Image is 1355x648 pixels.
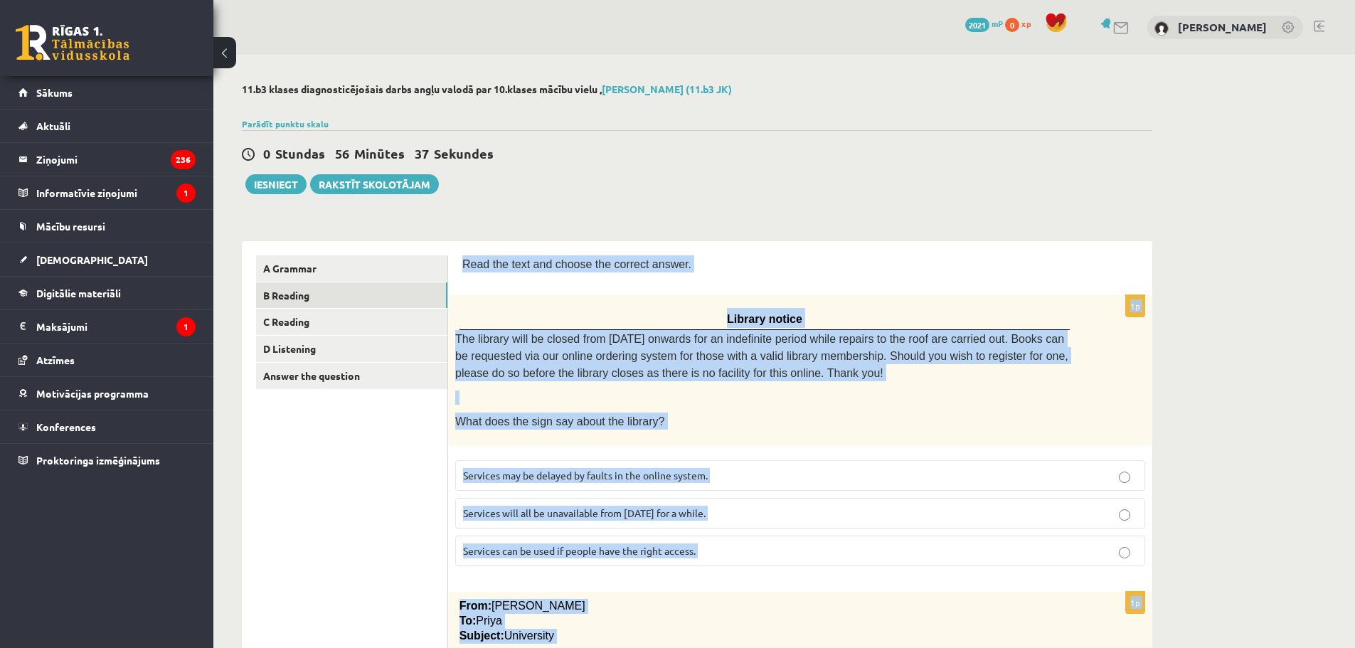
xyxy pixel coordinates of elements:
[415,145,429,161] span: 37
[504,630,554,642] span: University
[1005,18,1038,29] a: 0 xp
[176,184,196,203] i: 1
[463,469,708,482] span: Services may be delayed by faults in the online system.
[965,18,1003,29] a: 2021 mP
[459,630,504,642] span: Subject:
[242,83,1152,95] h2: 11.b3 klases diagnosticējošais darbs angļu valodā par 10.klases mācību vielu ,
[1125,591,1145,614] p: 1p
[476,615,501,627] span: Priya
[992,18,1003,29] span: mP
[18,110,196,142] a: Aktuāli
[965,18,989,32] span: 2021
[256,309,447,335] a: C Reading
[263,145,270,161] span: 0
[275,145,325,161] span: Stundas
[36,176,196,209] legend: Informatīvie ziņojumi
[1178,20,1267,34] a: [PERSON_NAME]
[36,253,148,266] span: [DEMOGRAPHIC_DATA]
[18,377,196,410] a: Motivācijas programma
[1125,294,1145,317] p: 1p
[18,444,196,477] a: Proktoringa izmēģinājums
[491,600,585,612] span: [PERSON_NAME]
[18,310,196,343] a: Maksājumi1
[18,277,196,309] a: Digitālie materiāli
[1119,509,1130,521] input: Services will all be unavailable from [DATE] for a while.
[1119,472,1130,483] input: Services may be delayed by faults in the online system.
[171,150,196,169] i: 236
[36,420,96,433] span: Konferences
[18,143,196,176] a: Ziņojumi236
[1021,18,1031,29] span: xp
[455,333,1068,380] span: The library will be closed from [DATE] onwards for an indefinite period while repairs to the roof...
[434,145,494,161] span: Sekundes
[256,282,447,309] a: B Reading
[18,210,196,243] a: Mācību resursi
[18,344,196,376] a: Atzīmes
[1119,547,1130,558] input: Services can be used if people have the right access.
[176,317,196,336] i: 1
[36,220,105,233] span: Mācību resursi
[245,174,307,194] button: Iesniegt
[18,243,196,276] a: [DEMOGRAPHIC_DATA]
[462,258,691,270] span: Read the text and choose the correct answer.
[256,255,447,282] a: A Grammar
[36,354,75,366] span: Atzīmes
[242,118,329,129] a: Parādīt punktu skalu
[16,25,129,60] a: Rīgas 1. Tālmācības vidusskola
[18,410,196,443] a: Konferences
[1005,18,1019,32] span: 0
[36,310,196,343] legend: Maksājumi
[602,83,732,95] a: [PERSON_NAME] (11.b3 JK)
[18,176,196,209] a: Informatīvie ziņojumi1
[36,454,160,467] span: Proktoringa izmēģinājums
[18,76,196,109] a: Sākums
[459,600,491,612] span: From:
[36,387,149,400] span: Motivācijas programma
[310,174,439,194] a: Rakstīt skolotājam
[354,145,405,161] span: Minūtes
[463,544,696,557] span: Services can be used if people have the right access.
[1154,21,1169,36] img: Ralfs Putniņš
[36,119,70,132] span: Aktuāli
[335,145,349,161] span: 56
[36,143,196,176] legend: Ziņojumi
[256,336,447,362] a: D Listening
[36,287,121,299] span: Digitālie materiāli
[459,615,477,627] span: To:
[455,415,664,427] span: What does the sign say about the library?
[463,506,706,519] span: Services will all be unavailable from [DATE] for a while.
[256,363,447,389] a: Answer the question
[36,86,73,99] span: Sākums
[727,313,802,325] span: Library notice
